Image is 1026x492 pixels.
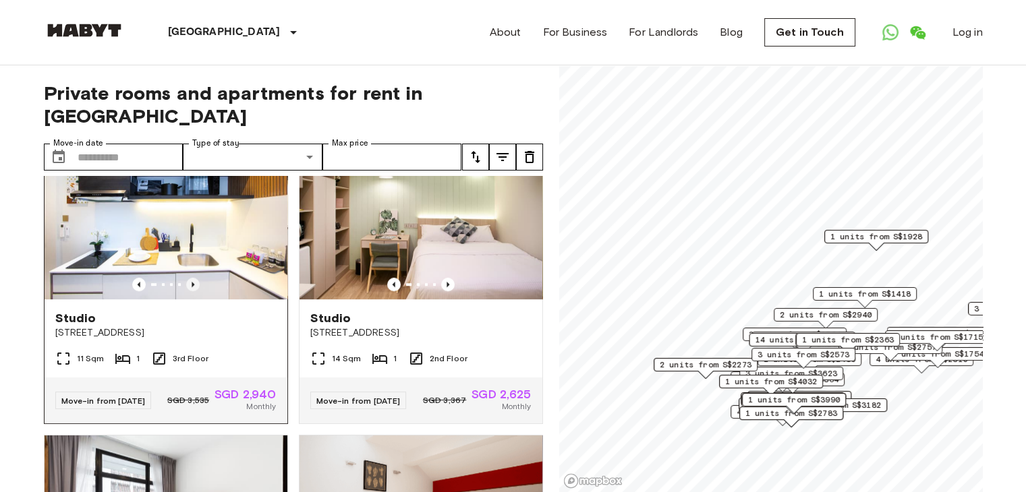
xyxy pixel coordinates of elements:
[747,391,851,412] div: Map marker
[952,24,983,40] a: Log in
[490,24,521,40] a: About
[186,278,200,291] button: Previous image
[192,137,239,149] label: Type of stay
[44,82,543,127] span: Private rooms and apartments for rent in [GEOGRAPHIC_DATA]
[783,398,887,419] div: Map marker
[173,352,208,365] span: 3rd Floor
[719,375,823,396] div: Map marker
[629,24,698,40] a: For Landlords
[55,326,277,340] span: [STREET_ADDRESS]
[660,359,751,371] span: 2 units from S$2273
[891,331,983,343] span: 1 units from S$1715
[563,473,623,489] a: Mapbox logo
[743,328,847,348] div: Map marker
[819,288,911,300] span: 1 units from S$1418
[748,394,840,406] span: 1 units from S$3990
[739,406,843,427] div: Map marker
[387,278,401,291] button: Previous image
[654,358,758,379] div: Map marker
[489,144,516,171] button: tune
[516,144,543,171] button: tune
[741,373,845,394] div: Map marker
[44,24,125,37] img: Habyt
[739,398,843,419] div: Map marker
[739,367,843,388] div: Map marker
[501,400,531,412] span: Monthly
[332,352,362,365] span: 14 Sqm
[720,24,743,40] a: Blog
[441,278,455,291] button: Previous image
[802,334,894,346] span: 1 units from S$2363
[795,333,899,354] div: Map marker
[737,406,828,418] span: 4 units from S$1680
[796,333,900,354] div: Map marker
[742,393,846,414] div: Map marker
[725,375,817,388] span: 1 units from S$4032
[542,24,607,40] a: For Business
[830,230,922,243] span: 1 units from S$1928
[299,137,543,424] a: Marketing picture of unit SG-01-111-001-001Previous imagePrevious imageStudio[STREET_ADDRESS]14 S...
[751,348,855,369] div: Map marker
[44,137,288,424] a: Marketing picture of unit SG-01-110-022-001Previous imagePrevious imageStudio[STREET_ADDRESS]11 S...
[136,352,140,365] span: 1
[824,230,928,251] div: Map marker
[780,309,872,321] span: 2 units from S$2940
[423,394,466,406] span: SGD 3,367
[741,394,845,414] div: Map marker
[753,392,845,404] span: 1 units from S$3600
[316,396,401,406] span: Move-in from [DATE]
[310,310,351,326] span: Studio
[886,327,995,348] div: Map marker
[758,348,849,361] span: 3 units from S$2573
[45,137,287,299] img: Marketing picture of unit SG-01-110-022-001
[758,352,861,373] div: Map marker
[77,352,105,365] span: 11 Sqm
[215,388,276,400] span: SGD 2,940
[393,352,397,365] span: 1
[749,333,857,354] div: Map marker
[167,394,209,406] span: SGD 3,535
[904,19,931,46] a: Open WeChat
[813,287,917,308] div: Map marker
[745,367,837,379] span: 3 units from S$3623
[755,334,851,346] span: 14 units from S$2348
[789,399,881,411] span: 1 units from S$3182
[764,18,855,47] a: Get in Touch
[246,400,276,412] span: Monthly
[870,352,973,373] div: Map marker
[877,19,904,46] a: Open WhatsApp
[332,137,368,149] label: Max price
[55,310,96,326] span: Studio
[53,137,103,149] label: Move-in date
[774,308,878,329] div: Map marker
[892,328,989,340] span: 16 units from S$1480
[430,352,467,365] span: 2nd Floor
[731,405,834,426] div: Map marker
[61,396,146,406] span: Move-in from [DATE]
[472,388,531,400] span: SGD 2,625
[751,332,855,352] div: Map marker
[45,144,72,171] button: Choose date
[310,326,532,340] span: [STREET_ADDRESS]
[300,137,542,299] img: Marketing picture of unit SG-01-111-001-001
[741,392,845,413] div: Map marker
[758,332,849,344] span: 3 units from S$3024
[462,144,489,171] button: tune
[168,24,281,40] p: [GEOGRAPHIC_DATA]
[885,330,989,351] div: Map marker
[749,328,840,340] span: 3 units from S$1764
[132,278,146,291] button: Previous image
